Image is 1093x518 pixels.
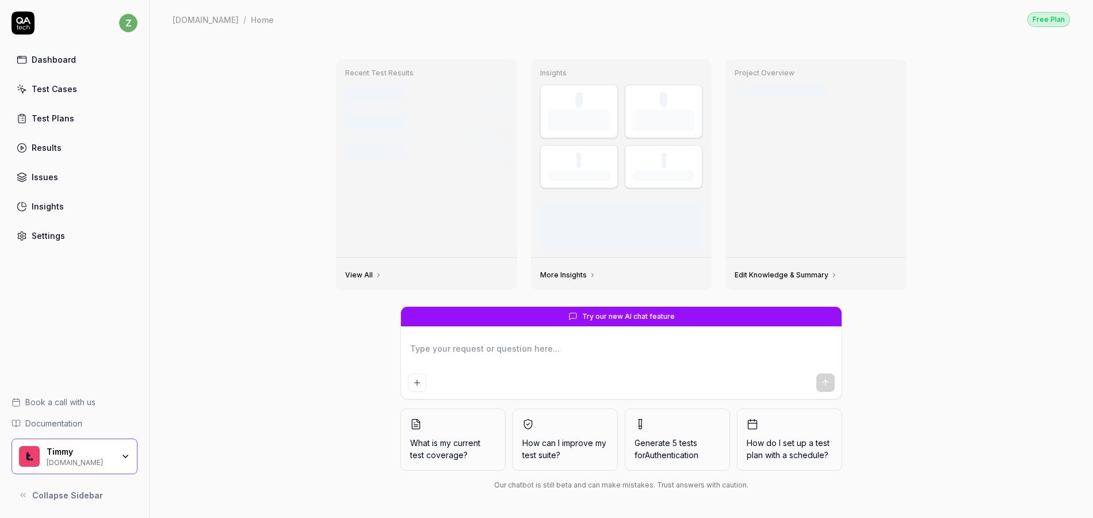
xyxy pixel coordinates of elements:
div: Last crawled [DATE] [748,85,826,97]
div: Home [251,14,274,25]
a: Insights [12,195,137,218]
h3: Insights [540,68,703,78]
div: 12 tests [472,100,498,111]
div: Our chatbot is still beta and can make mistakes. Trust answers with caution. [400,480,842,490]
span: z [119,14,137,32]
div: Dashboard [32,54,76,66]
div: 2h ago [485,88,508,98]
span: Generate 5 tests for Authentication [635,438,698,460]
button: Add attachment [408,374,426,392]
a: More Insights [540,271,596,280]
div: - [662,153,666,168]
div: Insights [32,200,64,212]
a: Test Plans [12,107,137,129]
div: Settings [32,230,65,242]
div: [DOMAIN_NAME] [47,457,113,466]
div: 4h ago [484,117,508,128]
span: How do I set up a test plan with a schedule? [747,437,832,461]
a: Documentation [12,417,137,429]
div: Scheduled [345,159,382,169]
button: How can I improve my test suite? [513,409,618,471]
span: Collapse Sidebar [32,489,103,501]
a: Issues [12,166,137,188]
div: Test run #1234 [345,87,406,99]
img: Timmy Logo [19,446,40,467]
div: - [576,153,581,168]
div: Test Plans [32,112,74,124]
a: Settings [12,224,137,247]
div: Results [32,142,62,154]
div: [DATE] [485,147,508,157]
div: / [243,14,246,25]
div: 0 [660,92,667,108]
a: Edit Knowledge & Summary [735,271,838,280]
a: Dashboard [12,48,137,71]
span: What is my current test coverage? [410,437,496,461]
button: Timmy LogoTimmy[DOMAIN_NAME] [12,439,137,474]
div: 12/12 tests [463,159,498,169]
div: Test Cases (enabled) [632,110,695,131]
span: Book a call with us [25,396,95,408]
div: Manual Trigger [345,100,396,111]
button: Generate 5 tests forAuthentication [625,409,730,471]
div: Issues [32,171,58,183]
a: Free Plan [1027,12,1070,27]
div: Test Executions (last 30 days) [548,110,610,131]
a: Results [12,136,137,159]
div: Timmy [47,447,113,457]
div: Test Cases [32,83,77,95]
div: 8/12 tests [465,129,498,140]
h3: Project Overview [735,68,897,78]
div: Avg Duration [632,170,695,181]
button: What is my current test coverage? [400,409,506,471]
h3: Recent Test Results [345,68,508,78]
div: Test run #1233 [345,116,405,128]
span: Try our new AI chat feature [582,311,675,322]
button: z [119,12,137,35]
a: Book a call with us [12,396,137,408]
div: 0 [575,92,583,108]
a: Test Cases [12,78,137,100]
span: How can I improve my test suite? [522,437,608,461]
div: GitHub Push • main [345,129,410,140]
div: [DOMAIN_NAME] [173,14,239,25]
button: How do I set up a test plan with a schedule? [737,409,842,471]
div: Success Rate [548,170,610,181]
button: Collapse Sidebar [12,483,137,506]
a: View All [345,271,382,280]
span: Documentation [25,417,82,429]
div: Test run #1232 [345,146,405,158]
